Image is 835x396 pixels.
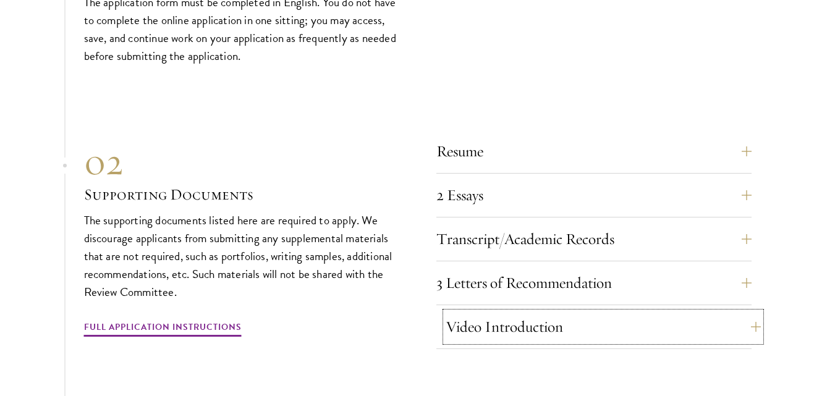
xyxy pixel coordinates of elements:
[436,137,752,166] button: Resume
[84,211,399,301] p: The supporting documents listed here are required to apply. We discourage applicants from submitt...
[84,184,399,205] h3: Supporting Documents
[47,73,111,81] div: Domain Overview
[137,73,208,81] div: Keywords by Traffic
[446,312,761,342] button: Video Introduction
[84,319,242,339] a: Full Application Instructions
[436,180,752,210] button: 2 Essays
[84,140,399,184] div: 02
[123,72,133,82] img: tab_keywords_by_traffic_grey.svg
[20,32,30,42] img: website_grey.svg
[33,72,43,82] img: tab_domain_overview_orange.svg
[20,20,30,30] img: logo_orange.svg
[436,268,752,298] button: 3 Letters of Recommendation
[32,32,136,42] div: Domain: [DOMAIN_NAME]
[35,20,61,30] div: v 4.0.25
[436,224,752,254] button: Transcript/Academic Records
